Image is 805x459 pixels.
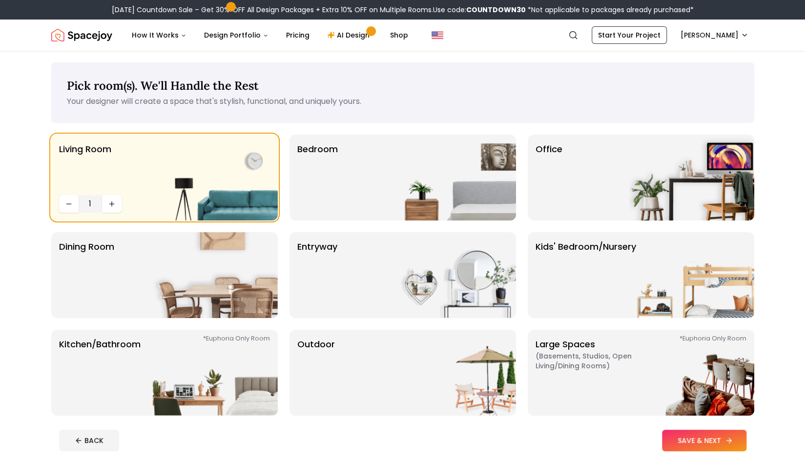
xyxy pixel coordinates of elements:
[153,135,278,220] img: Living Room
[536,142,562,213] p: Office
[391,232,516,318] img: entryway
[629,135,754,220] img: Office
[662,430,746,451] button: SAVE & NEXT
[629,330,754,416] img: Large Spaces *Euphoria Only
[51,20,754,51] nav: Global
[297,240,337,310] p: entryway
[102,195,122,213] button: Increase quantity
[382,25,416,45] a: Shop
[51,25,112,45] a: Spacejoy
[59,142,111,191] p: Living Room
[391,330,516,416] img: Outdoor
[59,240,114,310] p: Dining Room
[432,29,443,41] img: United States
[675,26,754,44] button: [PERSON_NAME]
[319,25,380,45] a: AI Design
[196,25,276,45] button: Design Portfolio
[153,232,278,318] img: Dining Room
[536,338,658,408] p: Large Spaces
[153,330,278,416] img: Kitchen/Bathroom *Euphoria Only
[112,5,694,15] div: [DATE] Countdown Sale – Get 30% OFF All Design Packages + Extra 10% OFF on Multiple Rooms.
[124,25,416,45] nav: Main
[59,338,141,408] p: Kitchen/Bathroom
[297,142,338,213] p: Bedroom
[51,25,112,45] img: Spacejoy Logo
[67,96,739,107] p: Your designer will create a space that's stylish, functional, and uniquely yours.
[466,5,526,15] b: COUNTDOWN30
[629,232,754,318] img: Kids' Bedroom/Nursery
[83,198,98,210] span: 1
[297,338,335,408] p: Outdoor
[592,26,667,44] a: Start Your Project
[536,351,658,371] span: ( Basements, Studios, Open living/dining rooms )
[278,25,317,45] a: Pricing
[67,78,259,93] span: Pick room(s). We'll Handle the Rest
[526,5,694,15] span: *Not applicable to packages already purchased*
[536,240,636,310] p: Kids' Bedroom/Nursery
[59,430,119,451] button: BACK
[124,25,194,45] button: How It Works
[391,135,516,220] img: Bedroom
[433,5,526,15] span: Use code:
[59,195,79,213] button: Decrease quantity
